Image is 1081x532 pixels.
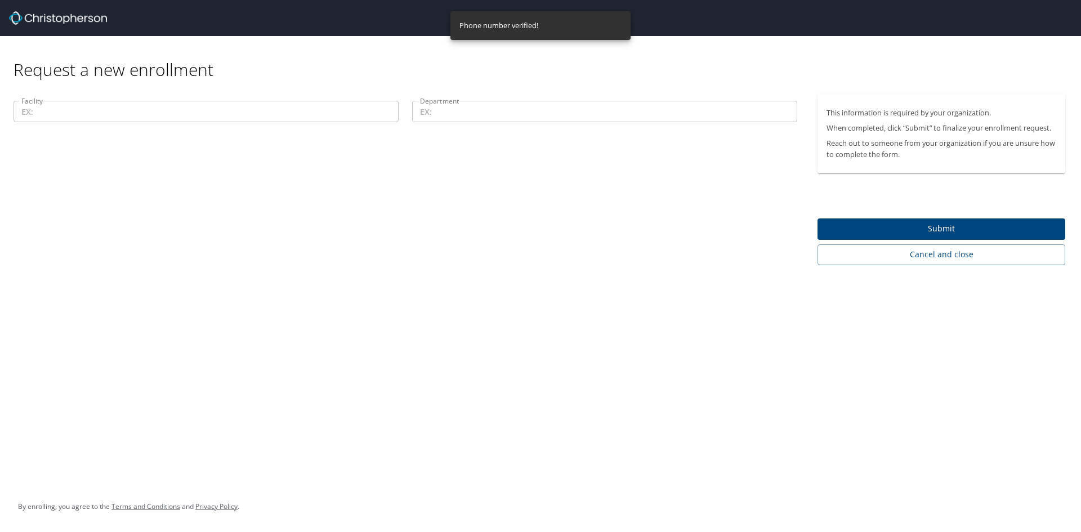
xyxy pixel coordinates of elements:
input: EX: [412,101,797,122]
a: Terms and Conditions [111,502,180,511]
p: When completed, click “Submit” to finalize your enrollment request. [827,123,1056,133]
div: By enrolling, you agree to the and . [18,493,239,521]
span: Cancel and close [827,248,1056,262]
p: Reach out to someone from your organization if you are unsure how to complete the form. [827,138,1056,159]
input: EX: [14,101,399,122]
button: Submit [818,218,1065,240]
button: Cancel and close [818,244,1065,265]
span: Submit [827,222,1056,236]
p: This information is required by your organization. [827,108,1056,118]
img: cbt logo [9,11,107,25]
div: Request a new enrollment [14,36,1074,81]
a: Privacy Policy [195,502,238,511]
div: Phone number verified! [459,15,538,37]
